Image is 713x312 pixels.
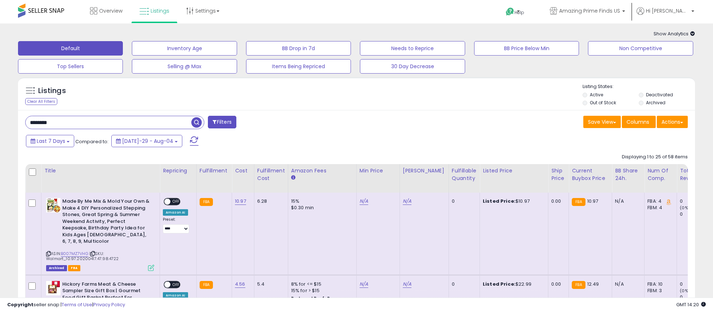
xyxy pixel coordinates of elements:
[572,281,585,289] small: FBA
[46,198,154,270] div: ASIN:
[46,281,61,295] img: 51IQihsKwgL._SL40_.jpg
[26,135,74,147] button: Last 7 Days
[360,198,368,205] a: N/A
[647,167,674,182] div: Num of Comp.
[257,198,282,205] div: 6.28
[615,198,639,205] div: N/A
[559,7,620,14] span: Amazing Prime Finds US
[360,167,397,175] div: Min Price
[18,41,123,56] button: Default
[46,198,61,212] img: 51ChMRqxc0L._SL40_.jpg
[257,281,282,287] div: 5.4
[647,198,671,205] div: FBA: 4
[551,167,566,182] div: Ship Price
[235,281,245,288] a: 4.56
[163,217,191,233] div: Preset:
[452,167,477,182] div: Fulfillable Quantity
[360,41,465,56] button: Needs to Reprice
[38,86,66,96] h5: Listings
[291,287,351,294] div: 15% for > $15
[590,92,603,98] label: Active
[676,301,706,308] span: 2025-08-14 14:20 GMT
[637,7,694,23] a: Hi [PERSON_NAME]
[680,288,690,294] small: (0%)
[680,198,709,205] div: 0
[572,198,585,206] small: FBA
[590,100,616,106] label: Out of Stock
[360,281,368,288] a: N/A
[291,281,351,287] div: 8% for <= $15
[583,83,695,90] p: Listing States:
[46,265,67,271] span: Listings that have been deleted from Seller Central
[627,118,649,126] span: Columns
[588,41,693,56] button: Non Competitive
[75,138,108,145] span: Compared to:
[132,41,237,56] button: Inventory Age
[551,198,563,205] div: 0.00
[483,281,516,287] b: Listed Price:
[647,287,671,294] div: FBM: 3
[62,198,150,247] b: Made By Me Mix & Mold Your Own & Make 4 DIY Personalized Stepping Stones, Great Spring & Summer W...
[646,92,673,98] label: Deactivated
[68,265,80,271] span: FBA
[500,2,538,23] a: Help
[132,59,237,74] button: Selling @ Max
[583,116,621,128] button: Save View
[62,301,92,308] a: Terms of Use
[291,167,353,175] div: Amazon Fees
[452,198,474,205] div: 0
[46,251,119,262] span: | SKU: Walmart_10.97.20200417.47.98.4722
[170,199,182,205] span: OFF
[587,198,598,205] span: 10.97
[246,59,351,74] button: Items Being Repriced
[99,7,122,14] span: Overview
[163,167,193,175] div: Repricing
[587,281,599,287] span: 12.49
[615,167,641,182] div: BB Share 24h.
[615,281,639,287] div: N/A
[646,100,665,106] label: Archived
[360,59,465,74] button: 30 Day Decrease
[170,282,182,288] span: OFF
[235,198,246,205] a: 10.97
[654,30,695,37] span: Show Analytics
[235,167,251,175] div: Cost
[452,281,474,287] div: 0
[208,116,236,128] button: Filters
[122,137,173,145] span: [DATE]-29 - Aug-04
[44,167,157,175] div: Title
[37,137,65,145] span: Last 7 Days
[647,205,671,211] div: FBM: 4
[291,205,351,211] div: $0.30 min
[680,211,709,217] div: 0
[7,301,34,308] strong: Copyright
[483,198,543,205] div: $10.97
[93,301,125,308] a: Privacy Policy
[572,167,609,182] div: Current Buybox Price
[200,167,229,175] div: Fulfillment
[163,209,188,216] div: Amazon AI
[200,281,213,289] small: FBA
[7,302,125,308] div: seller snap | |
[483,167,545,175] div: Listed Price
[403,198,411,205] a: N/A
[61,251,88,257] a: B007MZ7VHG
[622,154,688,161] div: Displaying 1 to 25 of 58 items
[200,198,213,206] small: FBA
[403,281,411,288] a: N/A
[551,281,563,287] div: 0.00
[483,198,516,205] b: Listed Price:
[680,205,690,211] small: (0%)
[257,167,285,182] div: Fulfillment Cost
[474,41,579,56] button: BB Price Below Min
[291,175,295,181] small: Amazon Fees.
[111,135,182,147] button: [DATE]-29 - Aug-04
[657,116,688,128] button: Actions
[403,167,446,175] div: [PERSON_NAME]
[646,7,689,14] span: Hi [PERSON_NAME]
[483,281,543,287] div: $22.99
[291,198,351,205] div: 15%
[514,9,524,16] span: Help
[647,281,671,287] div: FBA: 10
[680,167,706,182] div: Total Rev.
